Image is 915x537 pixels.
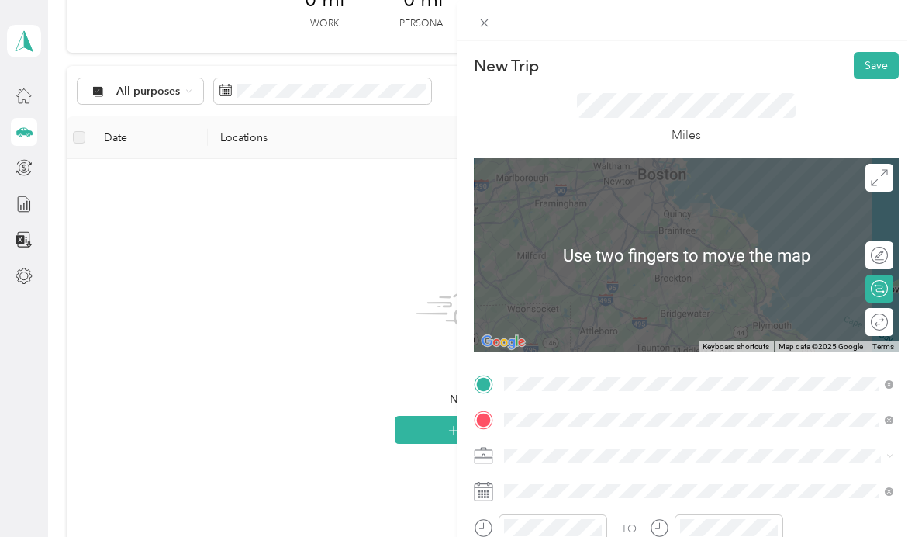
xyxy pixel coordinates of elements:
button: Keyboard shortcuts [703,341,769,352]
button: Save [854,52,899,79]
p: Miles [672,126,701,145]
div: TO [621,521,637,537]
iframe: Everlance-gr Chat Button Frame [828,450,915,537]
img: Google [478,332,529,352]
a: Open this area in Google Maps (opens a new window) [478,332,529,352]
span: Map data ©2025 Google [779,342,863,351]
p: New Trip [474,55,539,77]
